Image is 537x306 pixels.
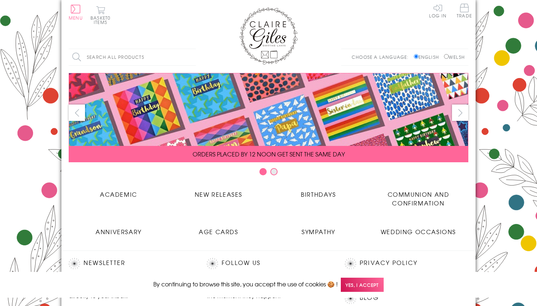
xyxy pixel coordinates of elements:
button: Basket0 items [90,6,110,24]
a: Trade [457,4,472,19]
span: Menu [69,15,83,21]
a: Blog [360,293,379,303]
span: 0 items [94,15,110,25]
span: Academic [100,190,137,199]
img: Claire Giles Greetings Cards [239,7,298,65]
a: New Releases [169,184,268,199]
label: Welsh [444,54,465,60]
span: Birthdays [301,190,336,199]
button: Menu [69,5,83,20]
span: Sympathy [302,227,335,236]
button: prev [69,105,85,121]
button: Carousel Page 2 [270,168,278,175]
a: Communion and Confirmation [368,184,468,207]
span: Anniversary [96,227,142,236]
input: Search [189,49,196,65]
a: Birthdays [268,184,368,199]
span: Wedding Occasions [381,227,456,236]
input: Search all products [69,49,196,65]
span: Communion and Confirmation [388,190,449,207]
input: English [414,54,419,59]
span: Yes, I accept [341,278,384,292]
span: New Releases [195,190,242,199]
button: Carousel Page 1 (Current Slide) [259,168,267,175]
a: Academic [69,184,169,199]
a: Anniversary [69,222,169,236]
p: Choose a language: [352,54,412,60]
a: Sympathy [268,222,368,236]
h2: Newsletter [69,258,192,269]
button: next [452,105,468,121]
span: Age Cards [199,227,238,236]
a: Age Cards [169,222,268,236]
h2: Follow Us [207,258,330,269]
span: Trade [457,4,472,18]
label: English [414,54,443,60]
a: Log In [429,4,447,18]
a: Wedding Occasions [368,222,468,236]
input: Welsh [444,54,449,59]
a: Privacy Policy [360,258,417,268]
div: Carousel Pagination [69,168,468,179]
span: ORDERS PLACED BY 12 NOON GET SENT THE SAME DAY [193,150,345,158]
